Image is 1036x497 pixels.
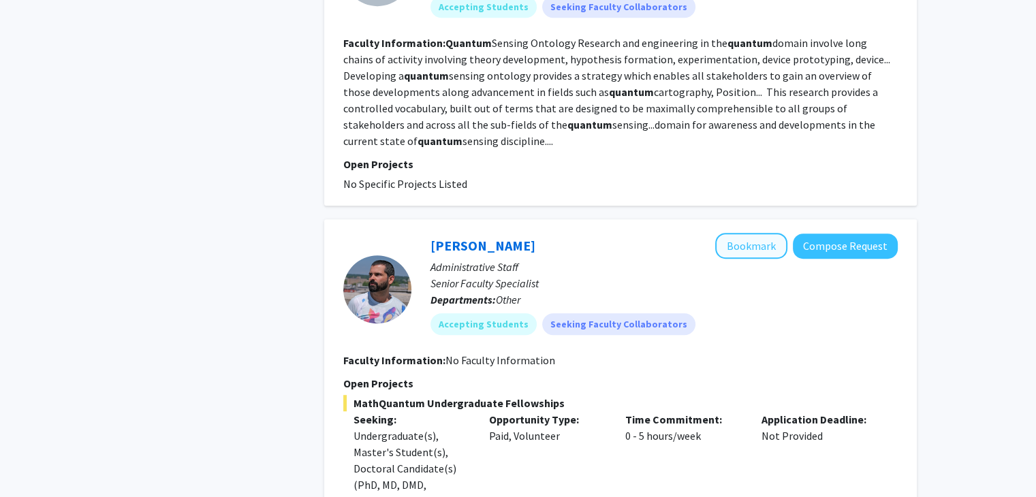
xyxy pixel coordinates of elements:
button: Compose Request to Daniel Serrano [793,234,898,259]
span: No Faculty Information [445,353,555,367]
button: Add Daniel Serrano to Bookmarks [715,233,787,259]
span: Other [496,293,520,306]
b: quantum [404,69,449,82]
b: quantum [727,36,772,50]
b: quantum [567,118,612,131]
span: No Specific Projects Listed [343,177,467,191]
a: [PERSON_NAME] [430,237,535,254]
p: Opportunity Type: [489,411,605,428]
p: Open Projects [343,156,898,172]
b: Faculty Information: [343,36,445,50]
p: Open Projects [343,375,898,391]
b: quantum [418,134,462,148]
b: Departments: [430,293,496,306]
b: quantum [609,85,654,99]
p: Application Deadline: [762,411,877,428]
b: Quantum [445,36,492,50]
mat-chip: Seeking Faculty Collaborators [542,313,695,335]
p: Seeking: [354,411,469,428]
p: Senior Faculty Specialist [430,275,898,291]
fg-read-more: Sensing Ontology Research and engineering in the domain involve long chains of activity involving... [343,36,892,148]
p: Administrative Staff [430,259,898,275]
iframe: Chat [10,436,58,487]
b: Faculty Information: [343,353,445,367]
p: Time Commitment: [625,411,741,428]
mat-chip: Accepting Students [430,313,537,335]
span: MathQuantum Undergraduate Fellowships [343,395,898,411]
